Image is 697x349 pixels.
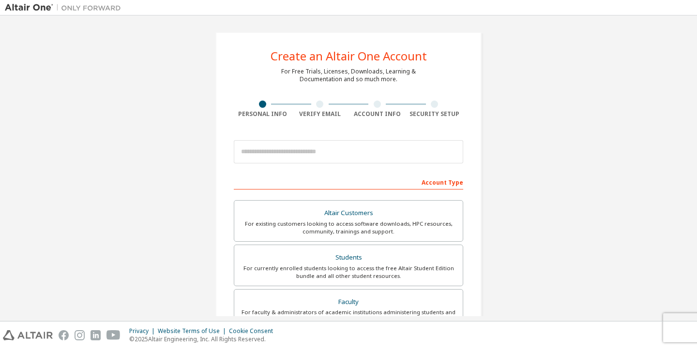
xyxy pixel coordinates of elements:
[281,68,416,83] div: For Free Trials, Licenses, Downloads, Learning & Documentation and so much more.
[406,110,464,118] div: Security Setup
[91,330,101,340] img: linkedin.svg
[240,206,457,220] div: Altair Customers
[240,264,457,280] div: For currently enrolled students looking to access the free Altair Student Edition bundle and all ...
[291,110,349,118] div: Verify Email
[3,330,53,340] img: altair_logo.svg
[240,295,457,309] div: Faculty
[59,330,69,340] img: facebook.svg
[106,330,121,340] img: youtube.svg
[158,327,229,335] div: Website Terms of Use
[5,3,126,13] img: Altair One
[240,251,457,264] div: Students
[234,110,291,118] div: Personal Info
[348,110,406,118] div: Account Info
[229,327,279,335] div: Cookie Consent
[75,330,85,340] img: instagram.svg
[129,335,279,343] p: © 2025 Altair Engineering, Inc. All Rights Reserved.
[271,50,427,62] div: Create an Altair One Account
[240,220,457,235] div: For existing customers looking to access software downloads, HPC resources, community, trainings ...
[240,308,457,324] div: For faculty & administrators of academic institutions administering students and accessing softwa...
[234,174,463,189] div: Account Type
[129,327,158,335] div: Privacy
